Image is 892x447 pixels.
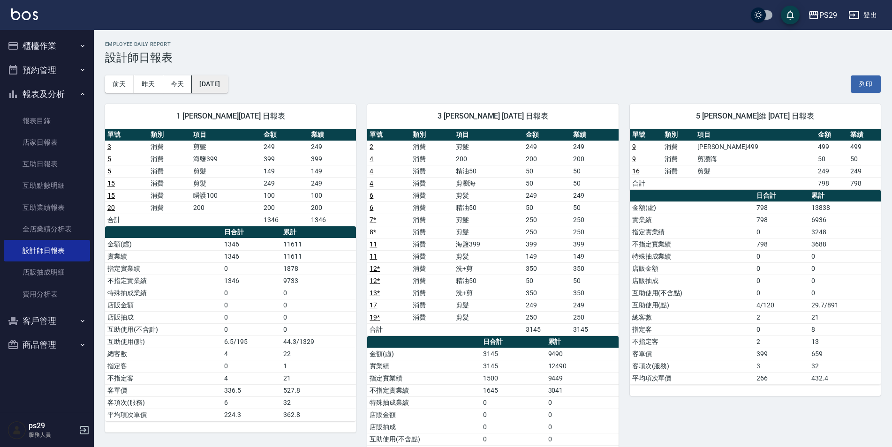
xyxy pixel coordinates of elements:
td: 0 [546,409,619,421]
td: 消費 [410,311,454,323]
table: a dense table [105,129,356,226]
td: 249 [309,141,356,153]
td: 21 [809,311,881,323]
td: 1878 [281,262,356,275]
td: 特殊抽成業績 [630,250,755,262]
td: 3145 [571,323,618,335]
td: 249 [523,299,571,311]
td: 9490 [546,348,619,360]
td: 互助使用(點) [630,299,755,311]
td: 0 [754,323,809,335]
td: 200 [261,201,309,214]
td: 消費 [410,141,454,153]
td: 13 [809,335,881,348]
td: 金額(虛) [630,201,755,214]
td: 0 [481,433,546,445]
a: 6 [370,192,373,199]
td: 剪髮 [454,214,523,226]
td: 消費 [148,201,191,214]
td: 特殊抽成業績 [105,287,222,299]
a: 15 [107,192,115,199]
td: 客項次(服務) [105,396,222,409]
td: 不指定實業績 [105,275,222,287]
td: 0 [546,433,619,445]
td: 消費 [410,214,454,226]
td: 9449 [546,372,619,384]
td: 350 [571,287,618,299]
a: 費用分析表 [4,283,90,305]
td: 0 [754,262,809,275]
h5: ps29 [29,421,76,431]
td: 海鹽399 [191,153,261,165]
a: 9 [632,155,636,163]
td: 200 [571,153,618,165]
td: 350 [523,262,571,275]
td: 4/120 [754,299,809,311]
td: 0 [222,360,281,372]
td: 指定客 [630,323,755,335]
td: 200 [191,201,261,214]
td: 互助使用(不含點) [630,287,755,299]
a: 報表目錄 [4,110,90,132]
td: 249 [261,141,309,153]
td: 32 [281,396,356,409]
td: 店販金額 [367,409,480,421]
a: 互助業績報表 [4,197,90,218]
td: 指定實業績 [630,226,755,238]
a: 4 [370,179,373,187]
td: 3248 [809,226,881,238]
button: 今天 [163,75,192,93]
td: 消費 [410,238,454,250]
td: 互助使用(不含點) [105,323,222,335]
th: 項目 [695,129,816,141]
a: 3 [107,143,111,150]
td: 0 [809,262,881,275]
button: 客戶管理 [4,309,90,333]
td: 合計 [630,177,663,189]
td: 消費 [410,189,454,201]
table: a dense table [630,129,881,190]
td: 149 [571,250,618,262]
th: 累計 [809,190,881,202]
a: 16 [632,167,640,175]
th: 日合計 [481,336,546,348]
td: 1500 [481,372,546,384]
th: 單號 [105,129,148,141]
td: 432.4 [809,372,881,384]
td: 266 [754,372,809,384]
td: 消費 [410,201,454,214]
td: 消費 [148,177,191,189]
td: 精油50 [454,201,523,214]
td: 350 [571,262,618,275]
td: 50 [523,165,571,177]
td: 特殊抽成業績 [367,396,480,409]
td: 200 [454,153,523,165]
td: 798 [754,201,809,214]
th: 類別 [148,129,191,141]
td: 3145 [481,348,546,360]
td: 剪瀏海 [695,153,816,165]
th: 金額 [816,129,848,141]
td: 3145 [523,323,571,335]
td: 50 [523,177,571,189]
td: 8 [809,323,881,335]
td: 399 [571,238,618,250]
th: 業績 [571,129,618,141]
td: 3688 [809,238,881,250]
td: 剪髮 [191,141,261,153]
td: 499 [816,141,848,153]
td: 0 [281,311,356,323]
a: 15 [107,179,115,187]
td: 剪髮 [454,250,523,262]
td: 消費 [148,153,191,165]
td: 249 [816,165,848,177]
th: 項目 [454,129,523,141]
td: 瞬護100 [191,189,261,201]
td: 50 [523,275,571,287]
td: 250 [523,311,571,323]
td: 0 [222,323,281,335]
a: 20 [107,204,115,211]
td: 總客數 [630,311,755,323]
td: 消費 [410,262,454,275]
td: 店販金額 [630,262,755,275]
